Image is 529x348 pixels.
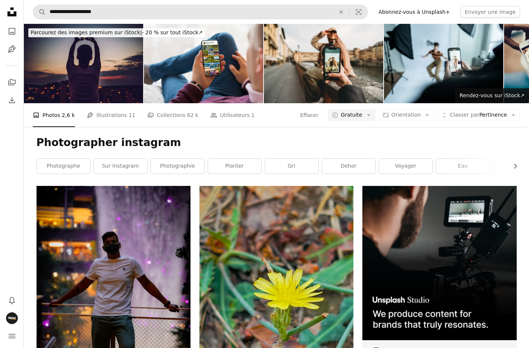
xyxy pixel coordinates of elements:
[460,92,525,98] span: Rendez-vous sur iStock ↗
[264,24,383,103] img: Une jeune femme adulte prend une photo à ses amis
[455,88,529,103] a: Rendez-vous sur iStock↗
[129,111,135,119] span: 11
[31,29,142,35] span: Parcourez des images premium sur iStock |
[328,109,375,121] button: Gratuite
[378,109,434,121] button: Orientation
[508,159,517,174] button: faire défiler la liste vers la droite
[4,24,19,39] a: Photos
[147,103,198,127] a: Collections 62 k
[37,298,190,305] a: Un homme portant un masque facial debout sur un pont
[251,111,255,119] span: 1
[210,103,255,127] a: Utilisateurs 1
[31,29,203,35] span: - 20 % sur tout iStock ↗
[4,329,19,344] button: Menu
[94,159,147,174] a: Sur Instagram
[4,93,19,108] a: Historique de téléchargement
[208,159,261,174] a: planter
[300,109,319,121] button: Effacer
[144,24,263,103] img: Homme affichant la galerie de photo de quelqu’un sur les médias sociaux
[333,5,349,19] button: Effacer
[450,112,479,118] span: Classer par
[4,42,19,57] a: Illustrations
[391,112,421,118] span: Orientation
[187,111,198,119] span: 62 k
[4,4,19,21] a: Accueil — Unsplash
[151,159,204,174] a: photographie
[350,5,368,19] button: Recherche de visuels
[322,159,375,174] a: dehor
[24,24,143,103] img: Photographier parfait moment de la journée.
[384,24,503,103] img: Photographe prenant des photos/filmant une jeune femme mannequin au studio
[4,311,19,326] button: Profil
[362,186,516,340] img: file-1715652217532-464736461acbimage
[341,111,362,119] span: Gratuite
[199,285,353,292] a: Une fleur jaune vif s’épanouit au milieu des feuilles.
[33,5,46,19] button: Rechercher sur Unsplash
[37,159,90,174] a: photographe
[379,159,432,174] a: voyager
[460,6,520,18] button: Envoyer une image
[24,24,210,42] a: Parcourez des images premium sur iStock|- 20 % sur tout iStock↗
[6,312,18,324] img: Avatar de l’utilisateur Digixo Photo
[374,6,454,18] a: Abonnez-vous à Unsplash+
[437,109,520,121] button: Classer parPertinence
[4,293,19,308] button: Notifications
[265,159,318,174] a: gri
[33,4,368,19] form: Rechercher des visuels sur tout le site
[4,75,19,90] a: Collections
[450,111,507,119] span: Pertinence
[37,136,517,149] h1: Photographer instagram
[87,103,135,127] a: Illustrations 11
[436,159,489,174] a: Eau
